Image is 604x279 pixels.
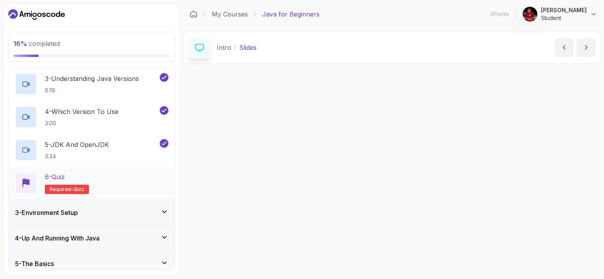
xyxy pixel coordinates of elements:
[45,172,65,182] p: 6 - Quiz
[13,40,27,48] span: 16 %
[74,186,84,193] span: quiz
[45,107,118,116] p: 4 - Which Version To Use
[212,9,248,19] a: My Courses
[9,226,175,251] button: 4-Up And Running With Java
[9,251,175,276] button: 5-The Basics
[15,139,168,161] button: 5-JDK And OpenJDK3:34
[8,8,65,21] a: Dashboard
[523,7,538,22] img: user profile image
[15,208,78,217] h3: 3 - Environment Setup
[15,73,168,95] button: 3-Understanding Java Versions6:19
[217,43,231,52] p: Intro
[262,9,320,19] p: Java for Beginners
[15,106,168,128] button: 4-Which Version To Use3:00
[190,10,198,18] a: Dashboard
[490,10,509,18] p: 0 Points
[45,152,109,160] p: 3:34
[45,119,118,127] p: 3:00
[50,186,74,193] span: Required-
[541,14,587,22] p: Student
[555,38,574,57] button: previous content
[522,6,598,22] button: user profile image[PERSON_NAME]Student
[541,6,587,14] p: [PERSON_NAME]
[45,74,139,83] p: 3 - Understanding Java Versions
[15,259,54,268] h3: 5 - The Basics
[577,38,596,57] button: next content
[9,200,175,225] button: 3-Environment Setup
[45,140,109,149] p: 5 - JDK And OpenJDK
[45,86,139,94] p: 6:19
[13,40,60,48] span: completed
[15,233,100,243] h3: 4 - Up And Running With Java
[15,172,168,194] button: 6-QuizRequired-quiz
[239,43,257,52] p: Slides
